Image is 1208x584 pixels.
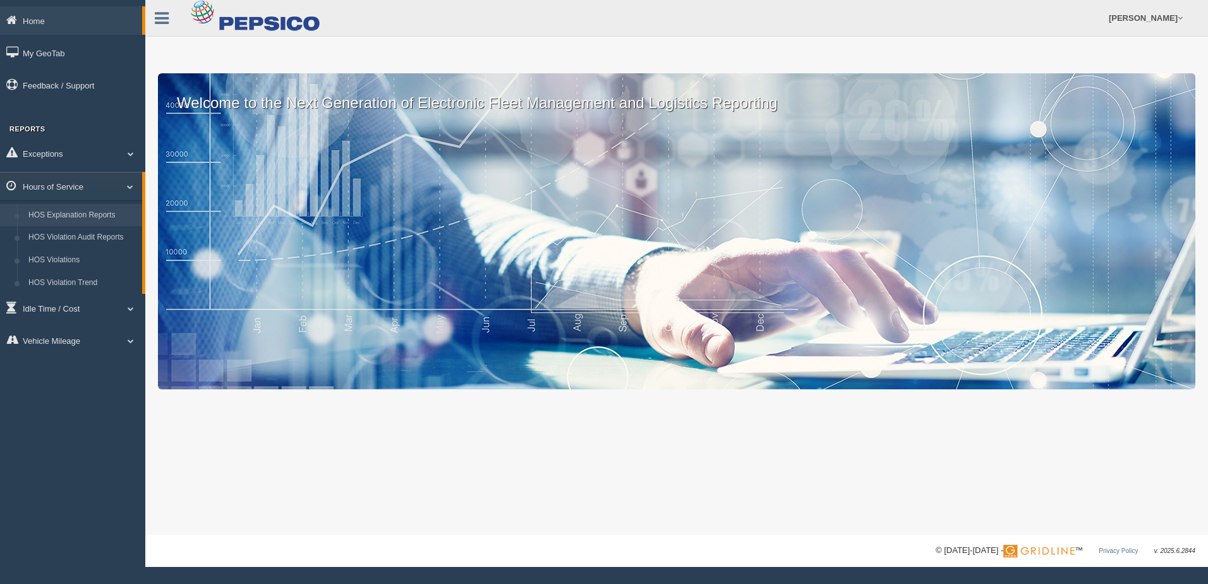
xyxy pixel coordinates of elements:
a: HOS Violation Trend [23,272,142,295]
a: HOS Explanation Reports [23,204,142,227]
p: Welcome to the Next Generation of Electronic Fleet Management and Logistics Reporting [158,73,1195,114]
a: HOS Violations [23,249,142,272]
img: Gridline [1003,545,1075,557]
div: © [DATE]-[DATE] - ™ [936,544,1195,557]
a: HOS Violation Audit Reports [23,226,142,249]
a: Privacy Policy [1099,547,1138,554]
span: v. 2025.6.2844 [1154,547,1195,554]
